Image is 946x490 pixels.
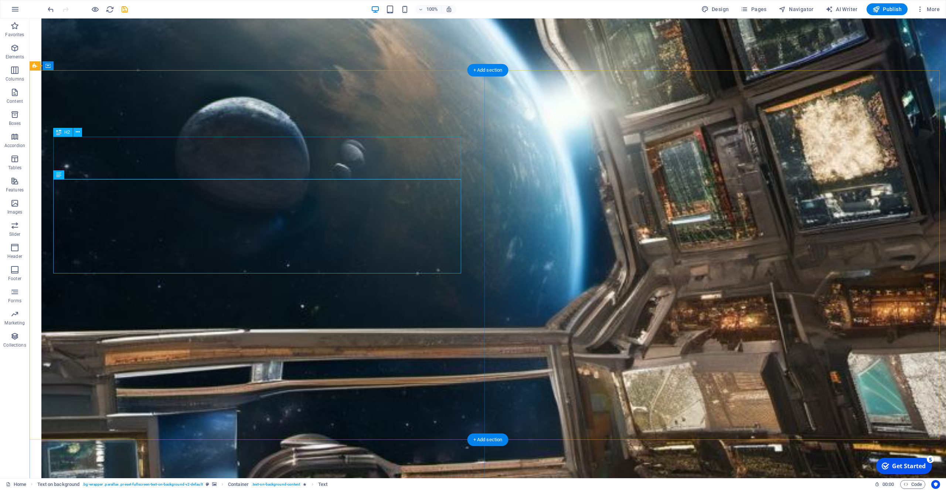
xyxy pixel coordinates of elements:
[7,209,23,215] p: Images
[6,480,26,489] a: Click to cancel selection. Double-click to open Pages
[120,5,129,14] i: Save (Ctrl+S)
[4,3,60,19] div: Get Started 5 items remaining, 0% complete
[741,6,766,13] span: Pages
[303,482,306,486] i: Element contains an animation
[3,342,26,348] p: Collections
[698,3,732,15] button: Design
[415,5,442,14] button: 100%
[698,3,732,15] div: Design (Ctrl+Alt+Y)
[82,480,203,489] span: . bg-wrapper .parallax .preset-fullscreen-text-on-background-v2-default
[228,480,249,489] span: Click to select. Double-click to edit
[4,320,25,326] p: Marketing
[779,6,814,13] span: Navigator
[37,480,328,489] nav: breadcrumb
[867,3,908,15] button: Publish
[64,130,70,135] span: H2
[6,187,24,193] p: Features
[904,480,922,489] span: Code
[9,120,21,126] p: Boxes
[467,433,508,446] div: + Add section
[9,231,21,237] p: Slider
[6,54,24,60] p: Elements
[106,5,114,14] i: Reload page
[8,276,21,282] p: Footer
[55,1,62,8] div: 5
[446,6,452,13] i: On resize automatically adjust zoom level to fit chosen device.
[7,253,22,259] p: Header
[888,482,889,487] span: :
[37,480,80,489] span: Click to select. Double-click to edit
[426,5,438,14] h6: 100%
[206,482,209,486] i: This element is a customizable preset
[931,480,940,489] button: Usercentrics
[20,7,54,15] div: Get Started
[6,76,24,82] p: Columns
[47,5,55,14] i: Undo: Duplicate elements (Ctrl+Z)
[4,143,25,149] p: Accordion
[318,480,327,489] span: Click to select. Double-click to edit
[913,3,943,15] button: More
[823,3,861,15] button: AI Writer
[776,3,817,15] button: Navigator
[252,480,300,489] span: . text-on-background-content
[46,5,55,14] button: undo
[826,6,858,13] span: AI Writer
[701,6,729,13] span: Design
[105,5,114,14] button: reload
[738,3,769,15] button: Pages
[875,480,894,489] h6: Session time
[120,5,129,14] button: save
[5,32,24,38] p: Favorites
[900,480,925,489] button: Code
[8,165,21,171] p: Tables
[872,6,902,13] span: Publish
[91,5,99,14] button: Click here to leave preview mode and continue editing
[882,480,894,489] span: 00 00
[467,64,508,76] div: + Add section
[7,98,23,104] p: Content
[8,298,21,304] p: Forms
[916,6,940,13] span: More
[212,482,217,486] i: This element contains a background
